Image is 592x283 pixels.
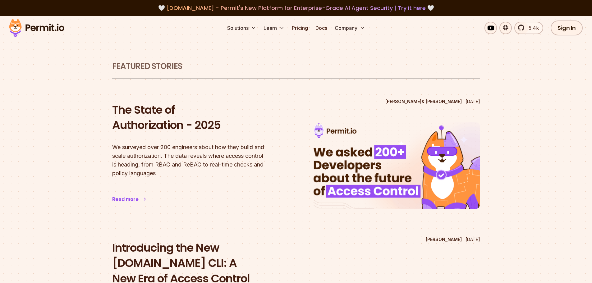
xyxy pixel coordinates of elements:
h2: The State of Authorization - 2025 [112,102,279,133]
button: Company [332,22,367,34]
div: Read more [112,195,139,203]
a: Pricing [289,22,310,34]
p: [PERSON_NAME] [426,236,462,243]
a: Try it here [398,4,426,12]
img: The State of Authorization - 2025 [305,118,489,213]
a: 5.4k [514,22,543,34]
button: Solutions [225,22,259,34]
div: 🤍 🤍 [15,4,577,12]
a: The State of Authorization - 2025[PERSON_NAME]& [PERSON_NAME][DATE]The State of Authorization - 2... [112,96,480,221]
span: 5.4k [525,24,539,32]
button: Learn [261,22,287,34]
a: Sign In [551,21,583,35]
a: Docs [313,22,330,34]
h1: Featured Stories [112,61,480,72]
time: [DATE] [466,237,480,242]
p: [PERSON_NAME] & [PERSON_NAME] [385,98,462,105]
p: We surveyed over 200 engineers about how they build and scale authorization. The data reveals whe... [112,143,279,178]
img: Permit logo [6,17,67,39]
span: [DOMAIN_NAME] - Permit's New Platform for Enterprise-Grade AI Agent Security | [167,4,426,12]
time: [DATE] [466,99,480,104]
